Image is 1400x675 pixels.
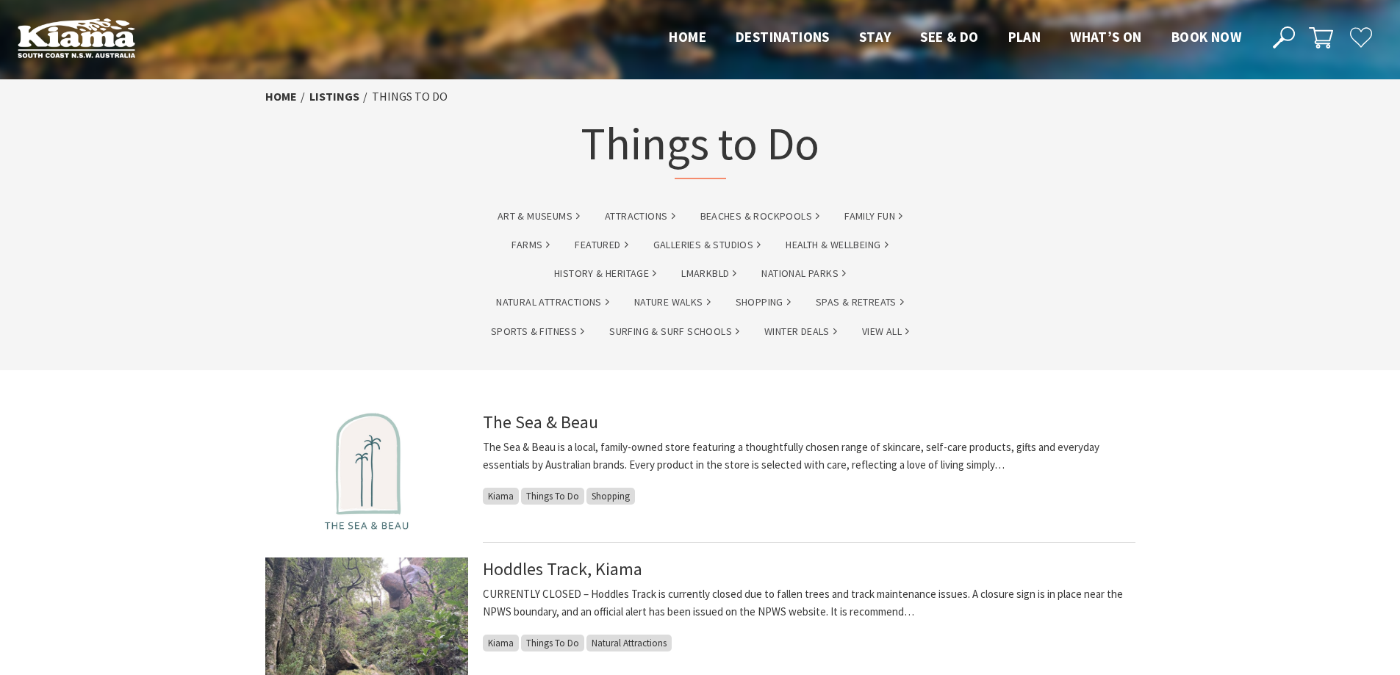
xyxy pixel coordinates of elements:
img: Kiama Logo [18,18,135,58]
p: The Sea & Beau is a local, family-owned store featuring a thoughtfully chosen range of skincare, ... [483,438,1135,474]
a: The Sea & Beau [483,411,598,433]
a: Shopping [736,294,791,311]
span: Things To Do [521,635,584,651]
a: Natural Attractions [496,294,609,311]
a: lmarkbld [681,265,736,282]
a: Surfing & Surf Schools [609,323,739,340]
a: Spas & Retreats [816,294,904,311]
span: What’s On [1070,28,1142,46]
span: Home [669,28,706,46]
span: Shopping [586,488,635,505]
p: CURRENTLY CLOSED – Hoddles Track is currently closed due to fallen trees and track maintenance is... [483,585,1135,621]
a: Attractions [605,208,675,225]
nav: Main Menu [654,26,1256,50]
a: Winter Deals [764,323,837,340]
a: Galleries & Studios [653,237,761,253]
a: National Parks [761,265,846,282]
a: Sports & Fitness [491,323,584,340]
a: Hoddles Track, Kiama [483,557,642,580]
span: Stay [859,28,891,46]
a: listings [309,89,359,104]
h1: Things to Do [581,114,819,179]
span: Kiama [483,635,519,651]
a: Home [265,89,297,104]
a: Farms [511,237,550,253]
a: View All [862,323,909,340]
a: Art & Museums [498,208,580,225]
span: Plan [1008,28,1041,46]
li: Things To Do [372,87,448,107]
a: Beaches & Rockpools [700,208,820,225]
span: Book now [1171,28,1241,46]
a: Family Fun [844,208,902,225]
span: See & Do [920,28,978,46]
a: Health & Wellbeing [786,237,888,253]
span: Natural Attractions [586,635,672,651]
span: Kiama [483,488,519,505]
a: Featured [575,237,628,253]
a: History & Heritage [554,265,656,282]
span: Things To Do [521,488,584,505]
span: Destinations [736,28,830,46]
a: Nature Walks [634,294,711,311]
